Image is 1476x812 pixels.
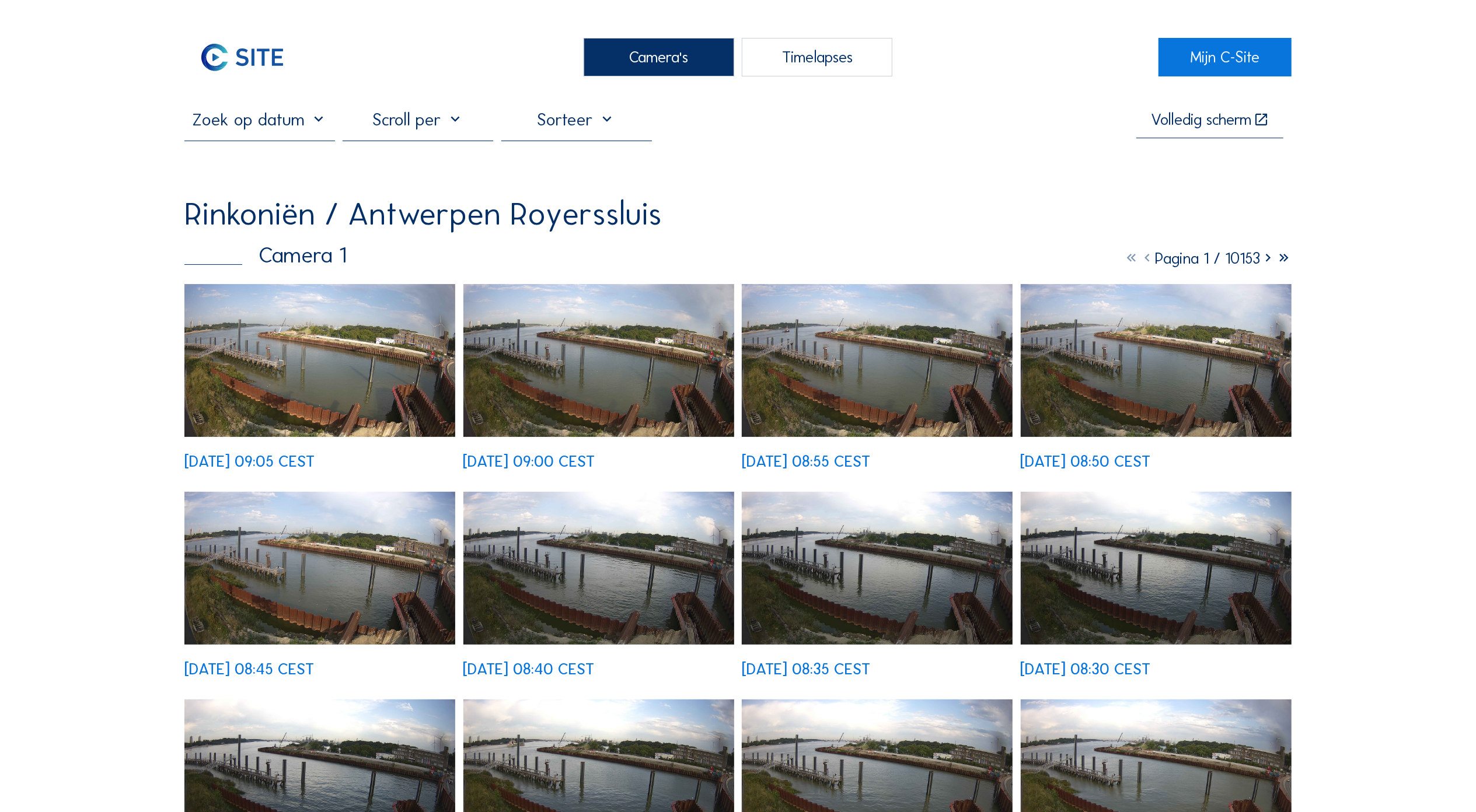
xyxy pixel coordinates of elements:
img: image_52509591 [463,492,734,645]
div: [DATE] 08:30 CEST [1021,661,1151,677]
input: Zoek op datum 󰅀 [184,109,335,130]
img: image_52509346 [1021,492,1292,645]
div: Volledig scherm [1151,111,1251,128]
img: image_52510108 [463,284,734,437]
div: [DATE] 08:35 CEST [742,661,870,677]
img: image_52509727 [184,492,455,645]
div: [DATE] 09:00 CEST [463,453,595,469]
img: C-SITE Logo [184,38,301,77]
div: Camera 1 [184,244,347,266]
a: Mijn C-Site [1159,38,1292,77]
div: [DATE] 08:40 CEST [463,661,595,677]
img: image_52509956 [742,284,1013,437]
div: [DATE] 09:05 CEST [184,453,315,469]
img: image_52510262 [184,284,455,437]
div: [DATE] 08:45 CEST [184,661,314,677]
img: image_52509449 [742,492,1013,645]
div: [DATE] 08:50 CEST [1021,453,1151,469]
div: Camera's [584,38,734,77]
div: [DATE] 08:55 CEST [742,453,870,469]
span: Pagina 1 / 10153 [1155,249,1260,268]
img: image_52509807 [1021,284,1292,437]
a: C-SITE Logo [184,38,317,77]
div: Timelapses [742,38,892,77]
div: Rinkoniën / Antwerpen Royerssluis [184,198,662,229]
